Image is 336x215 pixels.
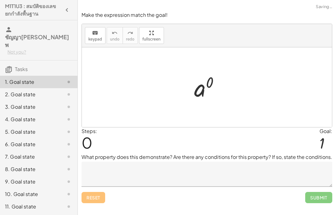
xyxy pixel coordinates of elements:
[5,165,55,173] div: 8. Goal state
[88,37,102,41] span: keypad
[85,27,105,44] button: keyboardkeypad
[123,27,138,44] button: redoredo
[82,133,92,152] span: 0
[126,37,134,41] span: redo
[5,91,55,98] div: 2. Goal state
[65,116,72,123] i: Task not started.
[320,127,332,135] div: Goal:
[7,49,72,55] div: Not you?
[127,29,133,37] i: redo
[82,153,332,161] p: What property does this demonstrate? Are there any conditions for this property? If so, state the...
[5,190,55,198] div: 10. Goal state
[112,29,118,37] i: undo
[65,190,72,198] i: Task not started.
[82,128,97,134] label: Steps:
[65,178,72,185] i: Task not started.
[82,12,332,19] p: Make the expression match the goal!
[65,103,72,111] i: Task not started.
[5,78,55,86] div: 1. Goal state
[65,203,72,210] i: Task not started.
[65,153,72,160] i: Task not started.
[92,29,98,37] i: keyboard
[15,66,28,72] span: Tasks
[65,141,72,148] i: Task not started.
[65,165,72,173] i: Task not started.
[316,4,332,10] span: Saving…
[139,27,164,44] button: fullscreen
[5,178,55,185] div: 9. Goal state
[5,153,55,160] div: 7. Goal state
[5,116,55,123] div: 4. Goal state
[65,78,72,86] i: Task not started.
[65,128,72,136] i: Task not started.
[110,37,119,41] span: undo
[5,2,61,17] h4: M1T1U3 : สมบัติของเลขยกกำลังพื้นฐาน
[5,141,55,148] div: 6. Goal state
[65,91,72,98] i: Task not started.
[5,33,69,48] span: ชัญญา[PERSON_NAME] พ
[5,203,55,210] div: 11. Goal state
[107,27,123,44] button: undoundo
[5,103,55,111] div: 3. Goal state
[142,37,161,41] span: fullscreen
[5,128,55,136] div: 5. Goal state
